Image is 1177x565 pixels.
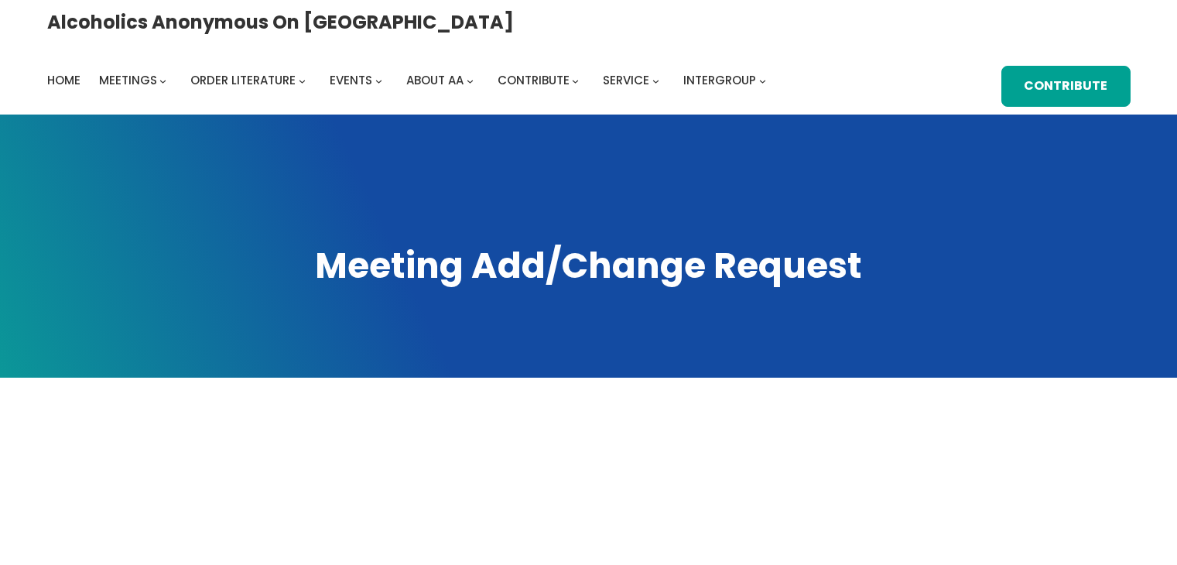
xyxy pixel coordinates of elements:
button: Meetings submenu [159,77,166,84]
a: Contribute [498,70,570,91]
span: Contribute [498,72,570,88]
a: Service [603,70,649,91]
span: Meetings [99,72,157,88]
button: Contribute submenu [572,77,579,84]
a: About AA [406,70,464,91]
nav: Intergroup [47,70,772,91]
span: Events [330,72,372,88]
span: About AA [406,72,464,88]
button: About AA submenu [467,77,474,84]
span: Order Literature [190,72,296,88]
span: Service [603,72,649,88]
button: Order Literature submenu [299,77,306,84]
button: Events submenu [375,77,382,84]
button: Intergroup submenu [759,77,766,84]
a: Intergroup [683,70,756,91]
h1: Meeting Add/Change Request [47,241,1131,289]
span: Home [47,72,80,88]
a: Alcoholics Anonymous on [GEOGRAPHIC_DATA] [47,5,514,39]
a: Contribute [1001,66,1130,107]
span: Intergroup [683,72,756,88]
button: Service submenu [652,77,659,84]
a: Events [330,70,372,91]
a: Home [47,70,80,91]
a: Meetings [99,70,157,91]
